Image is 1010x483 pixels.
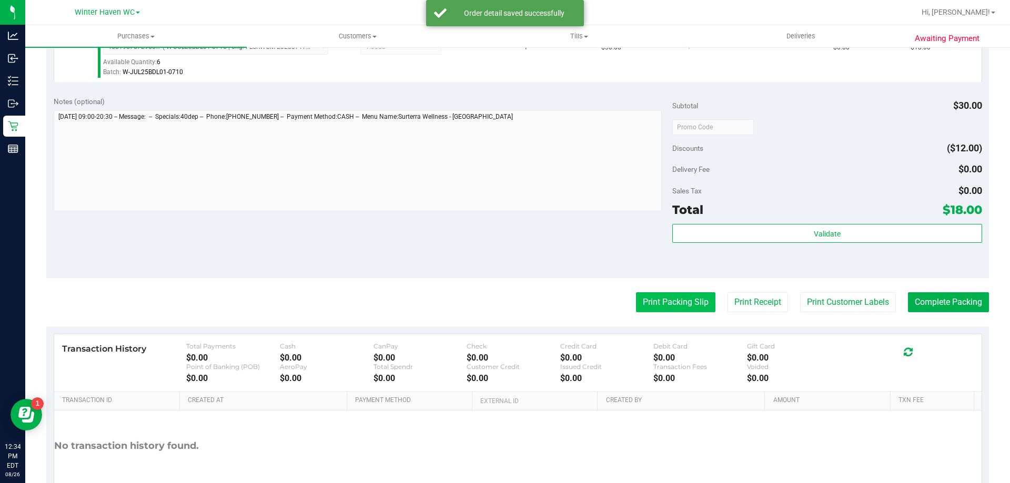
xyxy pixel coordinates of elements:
[747,373,841,383] div: $0.00
[157,58,160,66] span: 6
[280,373,373,383] div: $0.00
[672,224,982,243] button: Validate
[373,373,467,383] div: $0.00
[653,353,747,363] div: $0.00
[690,25,912,47] a: Deliveries
[908,292,989,312] button: Complete Packing
[672,101,698,110] span: Subtotal
[25,32,247,41] span: Purchases
[922,8,990,16] span: Hi, [PERSON_NAME]!
[672,119,754,135] input: Promo Code
[186,353,280,363] div: $0.00
[773,396,886,405] a: Amount
[103,55,340,75] div: Available Quantity:
[636,292,715,312] button: Print Packing Slip
[560,342,654,350] div: Credit Card
[915,33,979,45] span: Awaiting Payment
[355,396,468,405] a: Payment Method
[31,397,44,410] iframe: Resource center unread badge
[103,68,121,76] span: Batch:
[5,470,21,478] p: 08/26
[606,396,761,405] a: Created By
[188,396,342,405] a: Created At
[8,53,18,64] inline-svg: Inbound
[672,165,710,173] span: Delivery Fee
[467,353,560,363] div: $0.00
[943,202,982,217] span: $18.00
[672,139,703,158] span: Discounts
[898,396,969,405] a: Txn Fee
[800,292,896,312] button: Print Customer Labels
[560,353,654,363] div: $0.00
[186,373,280,383] div: $0.00
[672,202,703,217] span: Total
[75,8,135,17] span: Winter Haven WC
[247,25,468,47] a: Customers
[953,100,982,111] span: $30.00
[62,396,176,405] a: Transaction ID
[947,142,982,153] span: ($12.00)
[672,187,702,195] span: Sales Tax
[373,342,467,350] div: CanPay
[452,8,576,18] div: Order detail saved successfully
[8,76,18,86] inline-svg: Inventory
[5,442,21,470] p: 12:34 PM EDT
[469,32,689,41] span: Tills
[8,121,18,131] inline-svg: Retail
[468,25,690,47] a: Tills
[467,363,560,371] div: Customer Credit
[373,363,467,371] div: Total Spendr
[280,342,373,350] div: Cash
[653,363,747,371] div: Transaction Fees
[747,363,841,371] div: Voided
[747,342,841,350] div: Gift Card
[958,185,982,196] span: $0.00
[772,32,830,41] span: Deliveries
[186,363,280,371] div: Point of Banking (POB)
[280,363,373,371] div: AeroPay
[25,25,247,47] a: Purchases
[560,363,654,371] div: Issued Credit
[467,342,560,350] div: Check
[728,292,788,312] button: Print Receipt
[186,342,280,350] div: Total Payments
[8,143,18,154] inline-svg: Reports
[958,163,982,174] span: $0.00
[653,342,747,350] div: Debit Card
[54,410,199,481] div: No transaction history found.
[560,373,654,383] div: $0.00
[653,373,747,383] div: $0.00
[814,230,841,238] span: Validate
[11,399,42,430] iframe: Resource center
[280,353,373,363] div: $0.00
[467,373,560,383] div: $0.00
[472,392,597,410] th: External ID
[8,98,18,109] inline-svg: Outbound
[373,353,467,363] div: $0.00
[747,353,841,363] div: $0.00
[247,32,468,41] span: Customers
[8,30,18,41] inline-svg: Analytics
[54,97,105,106] span: Notes (optional)
[123,68,183,76] span: W-JUL25BDL01-0710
